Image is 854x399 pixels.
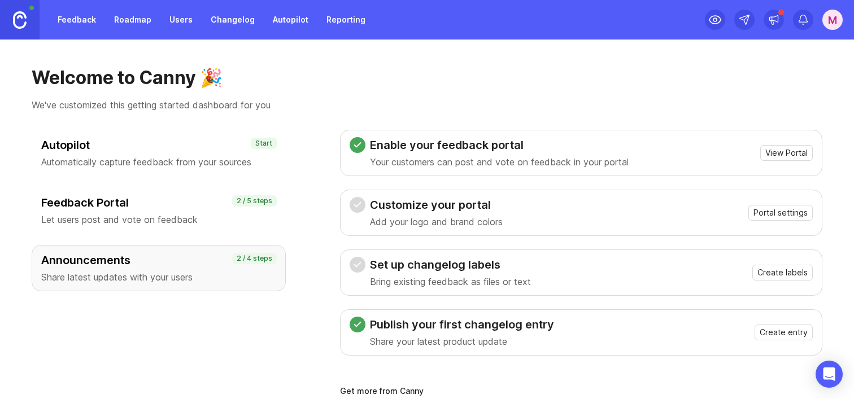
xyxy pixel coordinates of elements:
p: Automatically capture feedback from your sources [41,155,276,169]
h3: Autopilot [41,137,276,153]
button: M [822,10,843,30]
p: Share latest updates with your users [41,270,276,284]
a: Reporting [320,10,372,30]
a: Changelog [204,10,262,30]
div: Open Intercom Messenger [816,361,843,388]
p: Your customers can post and vote on feedback in your portal [370,155,629,169]
h3: Customize your portal [370,197,503,213]
p: 2 / 5 steps [237,196,272,205]
div: Get more from Canny [340,387,822,395]
a: Feedback [51,10,103,30]
img: Canny Home [13,11,27,29]
button: View Portal [760,145,813,161]
p: Let users post and vote on feedback [41,213,276,226]
h1: Welcome to Canny 🎉 [32,67,822,89]
h3: Announcements [41,252,276,268]
span: Portal settings [753,207,808,218]
button: Create labels [752,265,813,280]
h3: Publish your first changelog entry [370,317,554,332]
p: 2 / 4 steps [237,254,272,263]
button: Create entry [755,325,813,340]
span: View Portal [765,147,808,159]
button: AnnouncementsShare latest updates with your users2 / 4 steps [32,245,286,291]
button: Feedback PortalLet users post and vote on feedback2 / 5 steps [32,187,286,234]
p: Add your logo and brand colors [370,215,503,229]
button: Portal settings [748,205,813,221]
a: Roadmap [107,10,158,30]
p: Share your latest product update [370,335,554,348]
h3: Feedback Portal [41,195,276,211]
a: Autopilot [266,10,315,30]
a: Users [163,10,199,30]
span: Create entry [760,327,808,338]
h3: Enable your feedback portal [370,137,629,153]
span: Create labels [757,267,808,278]
p: We've customized this getting started dashboard for you [32,98,822,112]
p: Bring existing feedback as files or text [370,275,531,288]
p: Start [255,139,272,148]
button: AutopilotAutomatically capture feedback from your sourcesStart [32,130,286,176]
h3: Set up changelog labels [370,257,531,273]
